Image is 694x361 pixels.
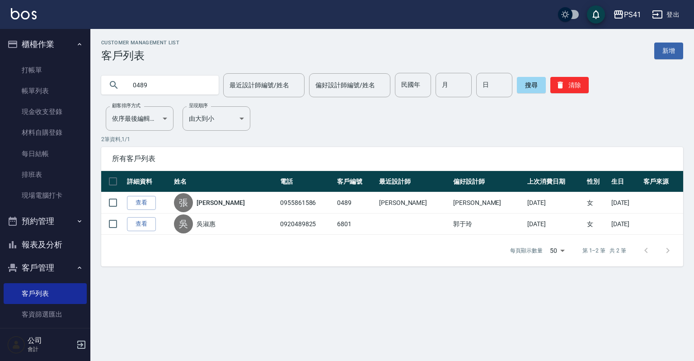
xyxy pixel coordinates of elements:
[197,219,216,228] a: 吳淑惠
[585,192,609,214] td: 女
[4,143,87,164] a: 每日結帳
[525,214,585,235] td: [DATE]
[582,247,626,255] p: 第 1–2 筆 共 2 筆
[4,185,87,206] a: 現場電腦打卡
[4,122,87,143] a: 材料自購登錄
[451,214,525,235] td: 郭于玲
[377,192,451,214] td: [PERSON_NAME]
[4,283,87,304] a: 客戶列表
[451,192,525,214] td: [PERSON_NAME]
[641,171,683,192] th: 客戶來源
[7,336,25,354] img: Person
[174,193,193,212] div: 張
[451,171,525,192] th: 偏好設計師
[112,102,141,109] label: 顧客排序方式
[4,60,87,81] a: 打帳單
[525,192,585,214] td: [DATE]
[127,196,156,210] a: 查看
[525,171,585,192] th: 上次消費日期
[101,135,683,143] p: 2 筆資料, 1 / 1
[4,101,87,122] a: 現金收支登錄
[517,77,546,93] button: 搜尋
[4,233,87,256] button: 報表及分析
[112,154,672,163] span: 所有客戶列表
[28,336,74,345] h5: 公司
[197,198,244,207] a: [PERSON_NAME]
[585,171,609,192] th: 性別
[335,192,377,214] td: 0489
[654,43,683,59] a: 新增
[278,171,335,192] th: 電話
[4,256,87,280] button: 客戶管理
[335,214,377,235] td: 6801
[585,214,609,235] td: 女
[4,164,87,185] a: 排班表
[189,102,208,109] label: 呈現順序
[335,171,377,192] th: 客戶編號
[127,73,211,97] input: 搜尋關鍵字
[609,214,641,235] td: [DATE]
[4,81,87,101] a: 帳單列表
[4,33,87,56] button: 櫃檯作業
[587,5,605,24] button: save
[624,9,641,20] div: PS41
[4,209,87,233] button: 預約管理
[101,40,179,46] h2: Customer Management List
[172,171,278,192] th: 姓名
[550,77,589,93] button: 清除
[106,106,173,131] div: 依序最後編輯時間
[546,238,568,263] div: 50
[11,8,37,19] img: Logo
[28,345,74,353] p: 會計
[377,171,451,192] th: 最近設計師
[101,49,179,62] h3: 客戶列表
[278,214,335,235] td: 0920489825
[174,214,193,233] div: 吳
[278,192,335,214] td: 0955861586
[127,217,156,231] a: 查看
[648,6,683,23] button: 登出
[609,192,641,214] td: [DATE]
[609,171,641,192] th: 生日
[610,5,645,24] button: PS41
[183,106,250,131] div: 由大到小
[4,325,87,346] a: 卡券管理
[4,304,87,325] a: 客資篩選匯出
[125,171,172,192] th: 詳細資料
[510,247,543,255] p: 每頁顯示數量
